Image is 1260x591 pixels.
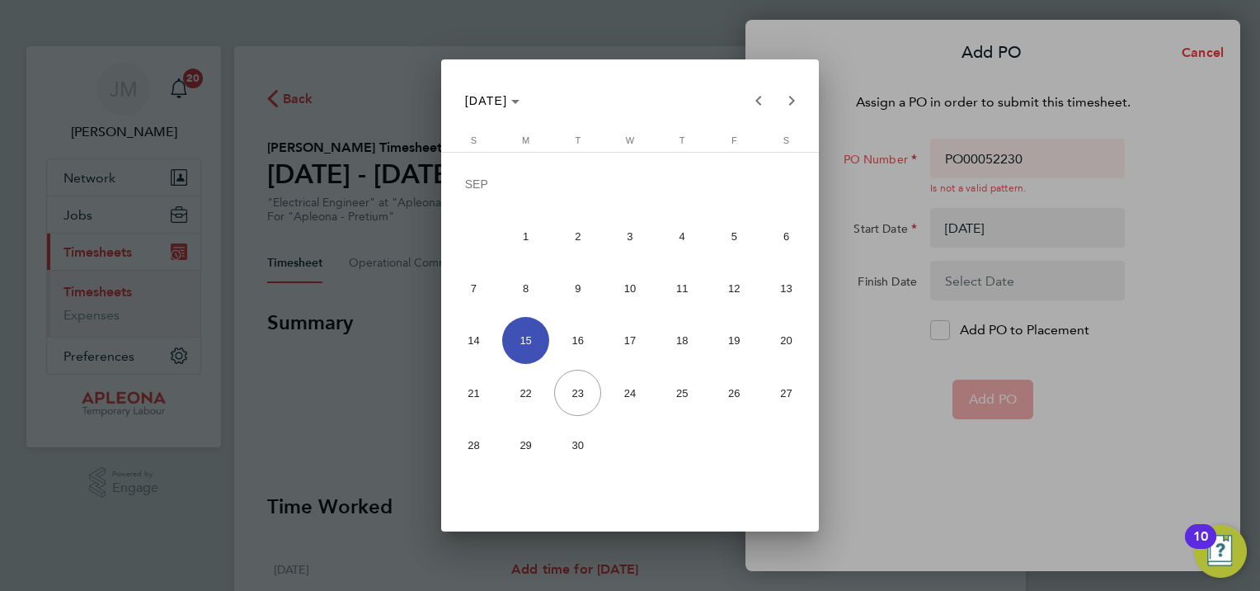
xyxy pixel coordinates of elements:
[604,366,656,418] button: September 24, 2025
[656,366,708,418] button: September 25, 2025
[760,314,812,366] button: September 20, 2025
[763,370,810,417] span: 27
[471,135,477,145] span: S
[742,84,775,117] button: Previous month
[783,135,789,145] span: S
[502,370,549,417] span: 22
[522,135,529,145] span: M
[775,84,808,117] button: Next month
[450,370,497,417] span: 21
[679,135,685,145] span: T
[552,366,604,418] button: September 23, 2025
[711,370,758,417] span: 26
[450,317,497,364] span: 14
[552,210,604,262] button: September 2, 2025
[656,262,708,314] button: September 11, 2025
[500,366,552,418] button: September 22, 2025
[760,366,812,418] button: September 27, 2025
[500,210,552,262] button: September 1, 2025
[465,94,508,107] span: [DATE]
[708,366,760,418] button: September 26, 2025
[607,213,654,260] span: 3
[554,422,601,469] span: 30
[1193,537,1208,558] div: 10
[552,419,604,471] button: September 30, 2025
[607,370,654,417] span: 24
[448,314,500,366] button: September 14, 2025
[626,135,634,145] span: W
[763,265,810,312] span: 13
[656,210,708,262] button: September 4, 2025
[659,265,706,312] span: 11
[502,317,549,364] span: 15
[500,314,552,366] button: September 15, 2025
[604,262,656,314] button: September 10, 2025
[448,419,500,471] button: September 28, 2025
[604,314,656,366] button: September 17, 2025
[763,213,810,260] span: 6
[502,213,549,260] span: 1
[711,317,758,364] span: 19
[711,213,758,260] span: 5
[659,370,706,417] span: 25
[711,265,758,312] span: 12
[502,265,549,312] span: 8
[552,262,604,314] button: September 9, 2025
[708,314,760,366] button: September 19, 2025
[731,135,737,145] span: F
[554,370,601,417] span: 23
[708,262,760,314] button: September 12, 2025
[502,422,549,469] span: 29
[448,158,812,210] td: SEP
[604,210,656,262] button: September 3, 2025
[554,265,601,312] span: 9
[763,317,810,364] span: 20
[450,422,497,469] span: 28
[659,317,706,364] span: 18
[448,366,500,418] button: September 21, 2025
[607,265,654,312] span: 10
[450,265,497,312] span: 7
[760,210,812,262] button: September 6, 2025
[554,213,601,260] span: 2
[500,419,552,471] button: September 29, 2025
[1194,525,1247,578] button: Open Resource Center, 10 new notifications
[448,262,500,314] button: September 7, 2025
[575,135,581,145] span: T
[708,210,760,262] button: September 5, 2025
[500,262,552,314] button: September 8, 2025
[554,317,601,364] span: 16
[656,314,708,366] button: September 18, 2025
[659,213,706,260] span: 4
[760,262,812,314] button: September 13, 2025
[607,317,654,364] span: 17
[552,314,604,366] button: September 16, 2025
[458,86,527,116] button: Choose month and year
